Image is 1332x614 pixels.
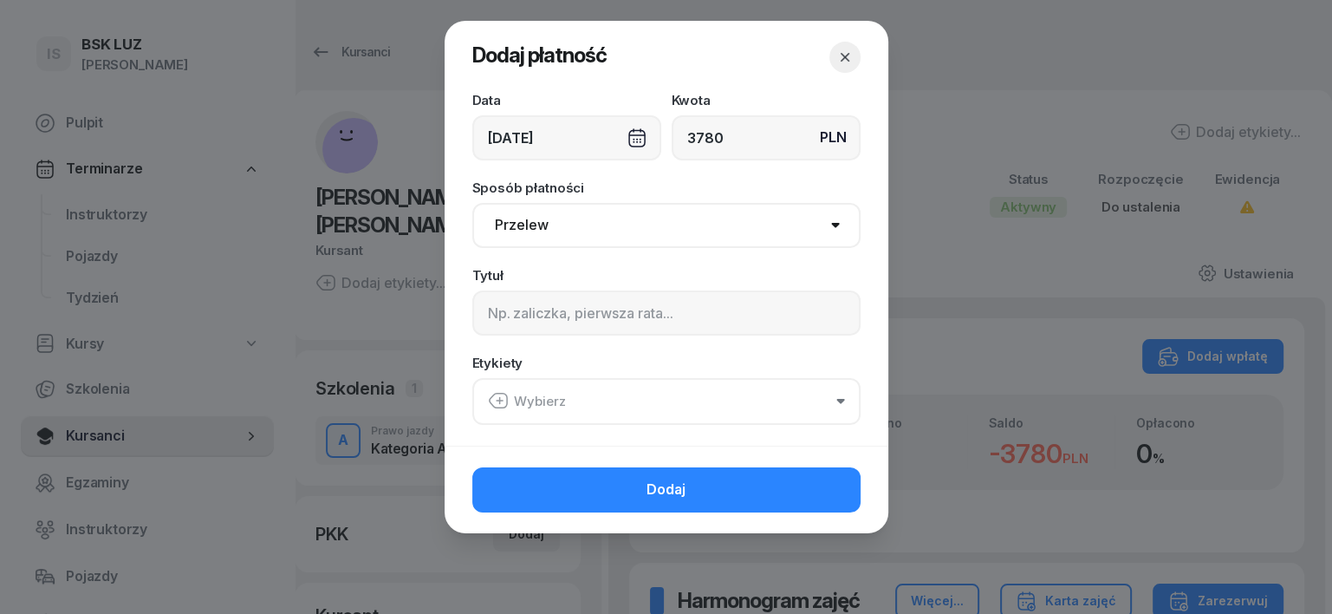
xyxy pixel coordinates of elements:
button: Dodaj [472,467,861,513]
input: Np. zaliczka, pierwsza rata... [472,291,861,336]
button: Wybierz [472,378,861,425]
div: Wybierz [488,390,566,413]
input: 0 [672,115,861,160]
span: Dodaj [647,479,685,501]
span: Dodaj płatność [472,42,607,68]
